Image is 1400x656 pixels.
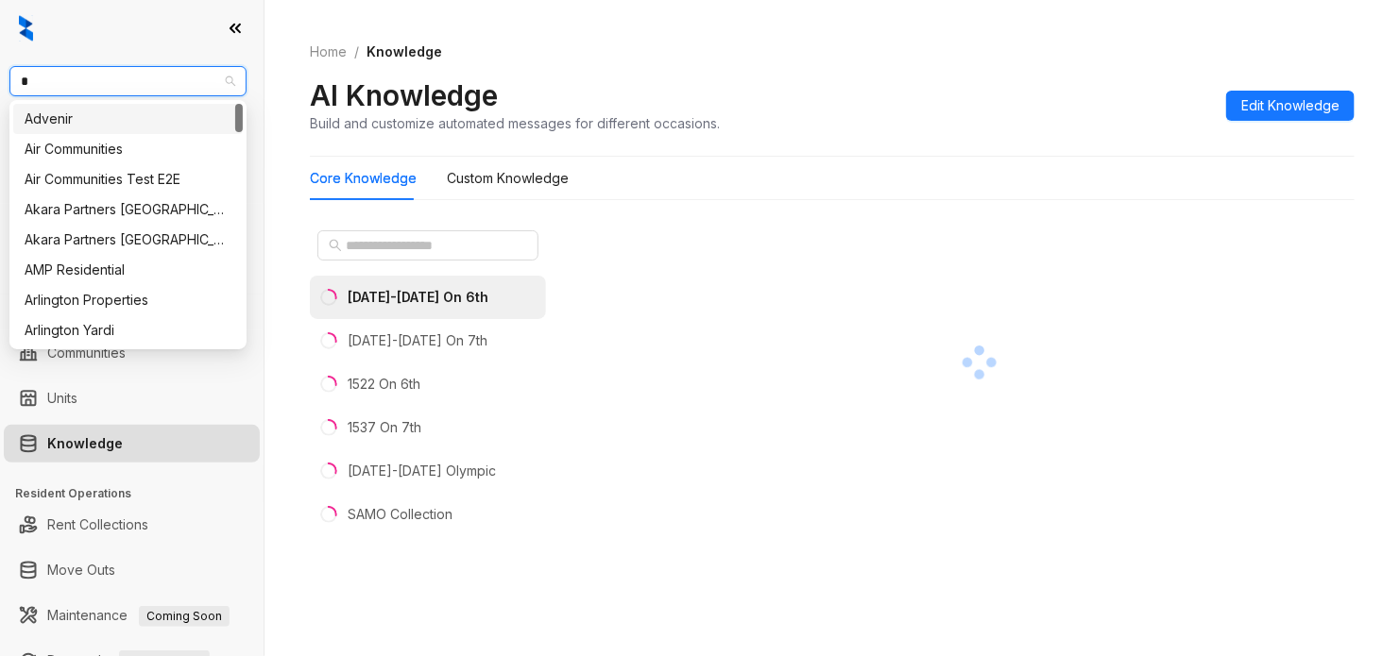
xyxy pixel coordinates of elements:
[47,334,126,372] a: Communities
[25,290,231,311] div: Arlington Properties
[306,42,350,62] a: Home
[25,260,231,280] div: AMP Residential
[348,287,488,308] div: [DATE]-[DATE] On 6th
[329,239,342,252] span: search
[1241,95,1340,116] span: Edit Knowledge
[4,253,260,291] li: Collections
[13,164,243,194] div: Air Communities Test E2E
[19,15,33,42] img: logo
[447,168,569,189] div: Custom Knowledge
[4,506,260,544] li: Rent Collections
[348,330,487,351] div: [DATE]-[DATE] On 7th
[25,199,231,220] div: Akara Partners [GEOGRAPHIC_DATA]
[47,379,77,417] a: Units
[354,42,359,62] li: /
[367,43,442,59] span: Knowledge
[25,109,231,129] div: Advenir
[4,126,260,164] li: Leads
[348,374,420,395] div: 1522 On 6th
[13,285,243,315] div: Arlington Properties
[348,461,496,481] div: [DATE]-[DATE] Olympic
[310,113,720,133] div: Build and customize automated messages for different occasions.
[25,169,231,190] div: Air Communities Test E2E
[4,425,260,463] li: Knowledge
[47,551,115,589] a: Move Outs
[4,551,260,589] li: Move Outs
[348,417,421,438] div: 1537 On 7th
[13,315,243,345] div: Arlington Yardi
[13,194,243,225] div: Akara Partners Nashville
[4,379,260,417] li: Units
[348,504,452,525] div: SAMO Collection
[13,255,243,285] div: AMP Residential
[13,225,243,255] div: Akara Partners Phoenix
[1226,91,1355,121] button: Edit Knowledge
[47,506,148,544] a: Rent Collections
[4,208,260,245] li: Leasing
[13,104,243,134] div: Advenir
[139,606,230,627] span: Coming Soon
[13,134,243,164] div: Air Communities
[25,139,231,160] div: Air Communities
[4,597,260,634] li: Maintenance
[25,229,231,250] div: Akara Partners [GEOGRAPHIC_DATA]
[310,77,498,113] h2: AI Knowledge
[15,485,264,502] h3: Resident Operations
[310,168,417,189] div: Core Knowledge
[25,320,231,341] div: Arlington Yardi
[47,425,123,463] a: Knowledge
[4,334,260,372] li: Communities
